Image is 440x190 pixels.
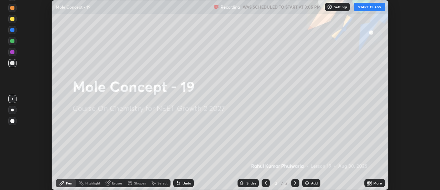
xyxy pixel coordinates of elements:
div: 2 [273,181,279,185]
p: Recording [221,4,240,10]
div: Select [157,181,168,185]
div: Shapes [134,181,146,185]
div: Undo [183,181,191,185]
div: Add [311,181,318,185]
div: Pen [66,181,72,185]
img: recording.375f2c34.svg [214,4,219,10]
p: Mole Concept - 19 [56,4,90,10]
p: Settings [334,5,347,9]
div: / [281,181,283,185]
div: 2 [284,180,288,186]
div: Highlight [85,181,100,185]
h5: WAS SCHEDULED TO START AT 3:05 PM [243,4,321,10]
button: START CLASS [354,3,385,11]
div: More [373,181,382,185]
div: Eraser [112,181,122,185]
img: add-slide-button [304,180,310,186]
div: Slides [246,181,256,185]
img: class-settings-icons [327,4,332,10]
